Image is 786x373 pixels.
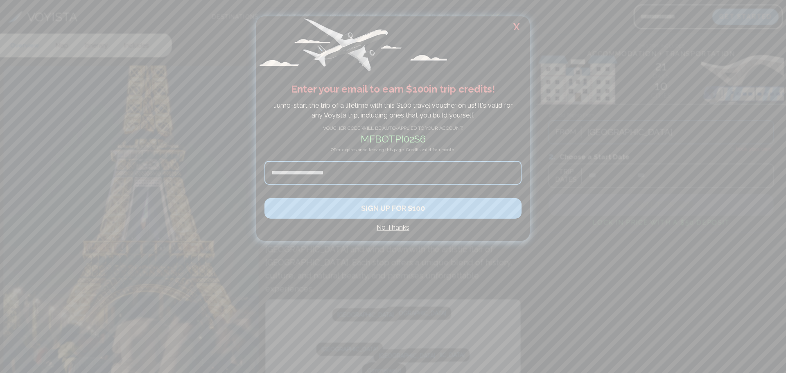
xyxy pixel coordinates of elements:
[264,82,522,97] h2: Enter your email to earn $ 100 in trip credits !
[264,198,522,219] button: SIGN UP FOR $100
[269,101,517,120] p: Jump-start the trip of a lifetime with this $ 100 travel voucher on us! It's valid for any Voyist...
[8,345,28,365] iframe: Intercom live chat
[264,124,522,132] h4: VOUCHER CODE WILL BE AUTO-APPLIED TO YOUR ACCOUNT:
[264,147,522,161] h4: Offer expires once leaving this page. Credits valid for 1 month.
[504,16,530,38] h2: X
[264,223,522,233] h4: No Thanks
[264,132,522,147] h2: mfbotpi02s6
[256,16,448,74] img: Avopass plane flying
